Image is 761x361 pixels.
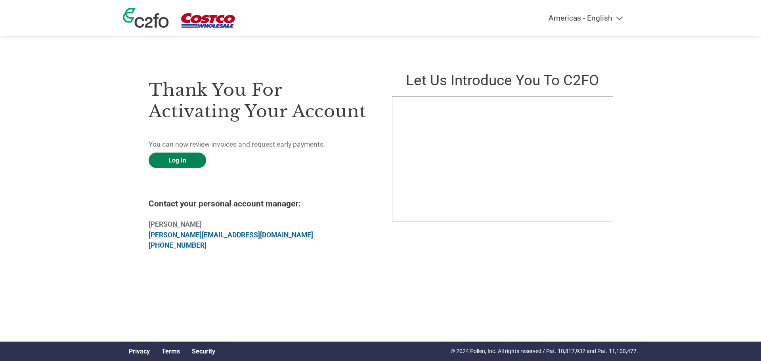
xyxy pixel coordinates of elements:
[123,8,169,28] img: c2fo logo
[149,241,207,249] a: [PHONE_NUMBER]
[181,13,235,28] img: Costco
[392,72,612,89] h2: Let us introduce you to C2FO
[392,96,613,222] iframe: C2FO Introduction Video
[149,79,369,122] h3: Thank you for activating your account
[451,347,638,355] p: © 2024 Pollen, Inc. All rights reserved / Pat. 10,817,932 and Pat. 11,100,477.
[162,348,180,355] a: Terms
[149,153,206,168] a: Log In
[149,139,369,149] p: You can now review invoices and request early payments.
[149,199,369,208] h4: Contact your personal account manager:
[129,348,150,355] a: Privacy
[149,231,313,239] a: [PERSON_NAME][EMAIL_ADDRESS][DOMAIN_NAME]
[149,220,202,228] b: [PERSON_NAME]
[192,348,215,355] a: Security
